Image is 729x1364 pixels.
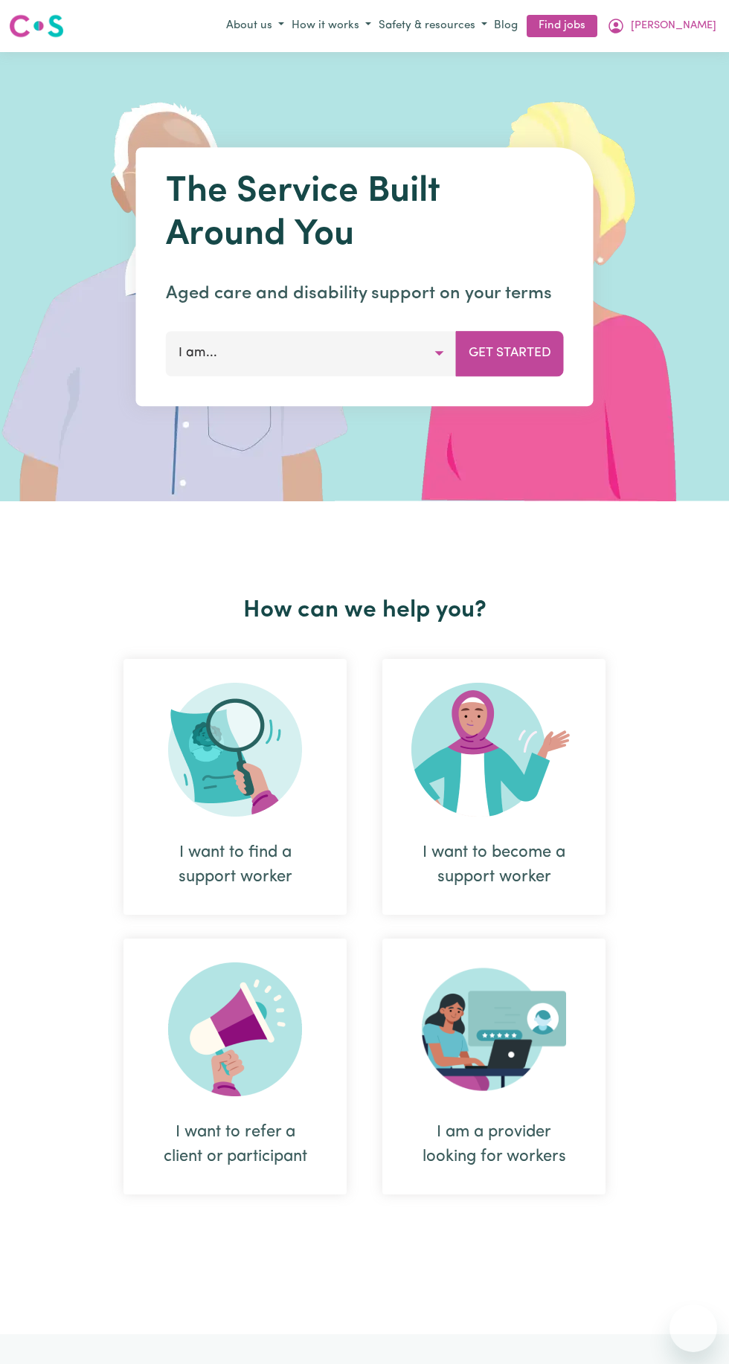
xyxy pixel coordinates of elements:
[168,683,302,817] img: Search
[166,171,564,257] h1: The Service Built Around You
[631,18,716,34] span: [PERSON_NAME]
[166,280,564,307] p: Aged care and disability support on your terms
[106,596,623,625] h2: How can we help you?
[603,13,720,39] button: My Account
[422,962,566,1096] img: Provider
[669,1305,717,1352] iframe: Botón para iniciar la ventana de mensajería
[456,331,564,376] button: Get Started
[382,659,606,915] div: I want to become a support worker
[159,840,311,890] div: I want to find a support worker
[166,331,457,376] button: I am...
[222,14,288,39] button: About us
[375,14,491,39] button: Safety & resources
[9,13,64,39] img: Careseekers logo
[168,962,302,1096] img: Refer
[288,14,375,39] button: How it works
[527,15,597,38] a: Find jobs
[411,683,577,817] img: Become Worker
[9,9,64,43] a: Careseekers logo
[418,1120,570,1169] div: I am a provider looking for workers
[491,15,521,38] a: Blog
[123,659,347,915] div: I want to find a support worker
[159,1120,311,1169] div: I want to refer a client or participant
[123,939,347,1194] div: I want to refer a client or participant
[382,939,606,1194] div: I am a provider looking for workers
[418,840,570,890] div: I want to become a support worker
